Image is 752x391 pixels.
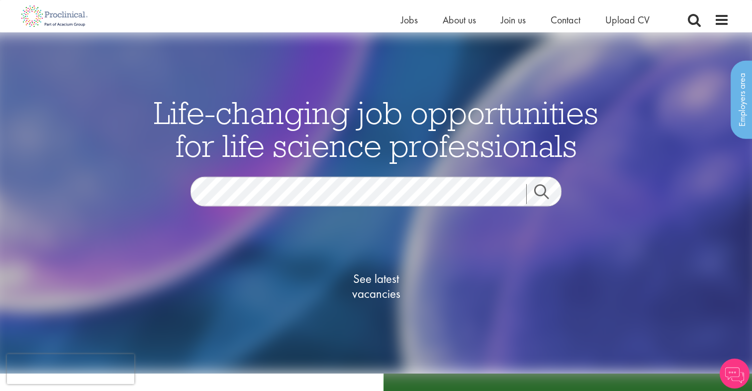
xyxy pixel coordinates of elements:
a: Job search submit button [526,184,569,204]
a: Contact [551,13,580,26]
iframe: reCAPTCHA [7,354,134,384]
a: About us [443,13,476,26]
img: Chatbot [720,359,750,389]
a: Jobs [401,13,418,26]
a: Join us [501,13,526,26]
a: See latestvacancies [326,231,426,341]
span: Life-changing job opportunities for life science professionals [154,92,598,165]
a: Upload CV [605,13,650,26]
span: See latest vacancies [326,271,426,301]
